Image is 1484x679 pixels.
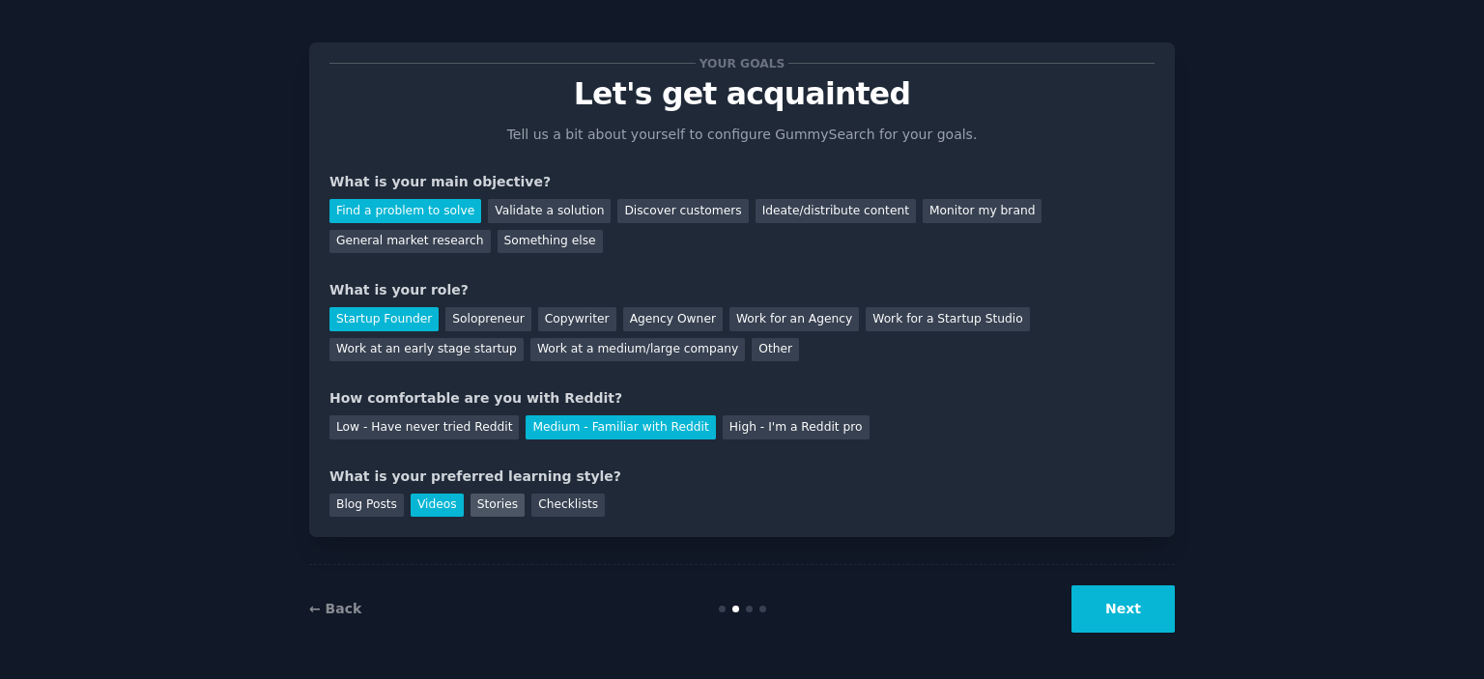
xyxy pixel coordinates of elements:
div: Ideate/distribute content [756,199,916,223]
div: How comfortable are you with Reddit? [329,388,1155,409]
div: Stories [471,494,525,518]
div: Discover customers [617,199,748,223]
div: Checklists [531,494,605,518]
a: ← Back [309,601,361,616]
div: What is your role? [329,280,1155,300]
div: Agency Owner [623,307,723,331]
div: Monitor my brand [923,199,1042,223]
div: Videos [411,494,464,518]
div: Medium - Familiar with Reddit [526,415,715,439]
div: Work for a Startup Studio [866,307,1029,331]
div: Solopreneur [445,307,530,331]
div: Find a problem to solve [329,199,481,223]
div: Work for an Agency [729,307,859,331]
span: Your goals [696,53,788,73]
div: Something else [498,230,603,254]
div: High - I'm a Reddit pro [723,415,870,439]
p: Tell us a bit about yourself to configure GummySearch for your goals. [499,125,985,145]
div: Copywriter [538,307,616,331]
div: What is your preferred learning style? [329,467,1155,487]
div: Work at an early stage startup [329,338,524,362]
div: Other [752,338,799,362]
div: Work at a medium/large company [530,338,745,362]
div: Validate a solution [488,199,611,223]
div: Blog Posts [329,494,404,518]
p: Let's get acquainted [329,77,1155,111]
div: Startup Founder [329,307,439,331]
div: General market research [329,230,491,254]
div: Low - Have never tried Reddit [329,415,519,439]
button: Next [1071,585,1175,633]
div: What is your main objective? [329,172,1155,192]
